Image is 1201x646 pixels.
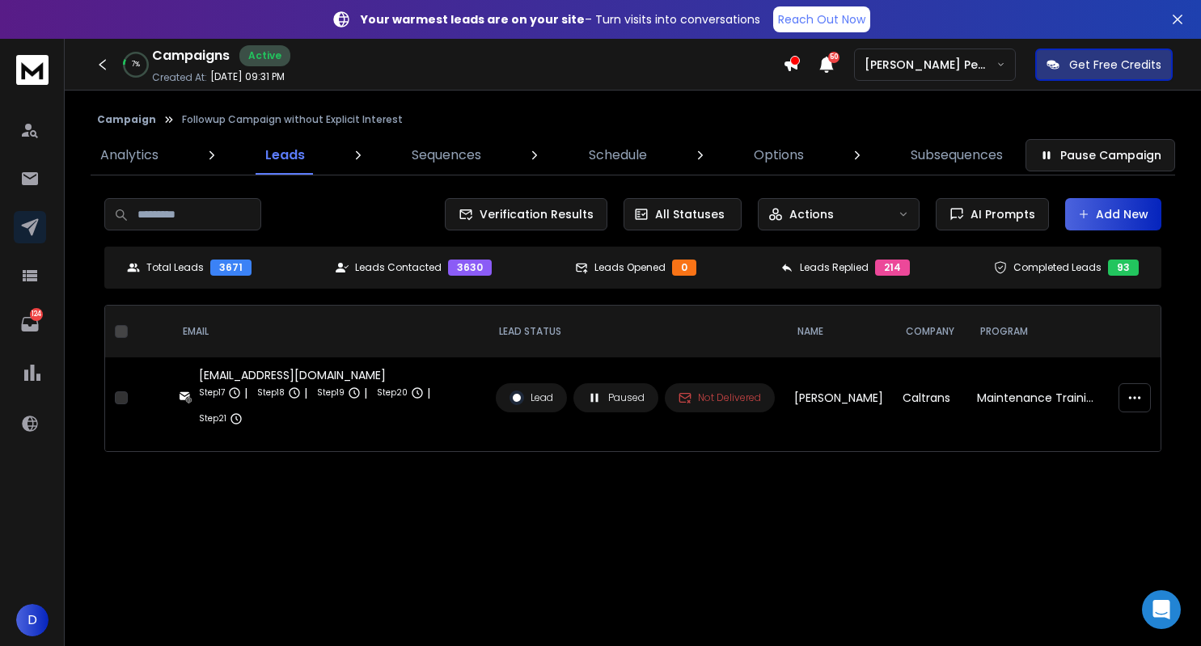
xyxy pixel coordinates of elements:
[589,146,647,165] p: Schedule
[911,146,1003,165] p: Subsequences
[132,60,140,70] p: 7 %
[14,308,46,340] a: 124
[146,261,204,274] p: Total Leads
[445,198,607,230] button: Verification Results
[199,385,225,401] p: Step 17
[828,52,839,63] span: 50
[784,357,893,438] td: [PERSON_NAME]
[239,45,290,66] div: Active
[789,206,834,222] p: Actions
[1142,590,1181,629] div: Open Intercom Messenger
[587,391,645,405] div: Paused
[244,385,247,401] p: |
[1013,261,1102,274] p: Completed Leads
[16,55,49,85] img: logo
[361,11,760,27] p: – Turn visits into conversations
[182,113,403,126] p: Followup Campaign without Explicit Interest
[594,261,666,274] p: Leads Opened
[152,71,207,84] p: Created At:
[486,306,784,357] th: LEAD STATUS
[412,146,481,165] p: Sequences
[754,146,804,165] p: Options
[152,46,230,65] h1: Campaigns
[1108,260,1139,276] div: 93
[16,604,49,636] button: D
[304,385,307,401] p: |
[377,385,408,401] p: Step 20
[510,391,553,405] div: Lead
[91,136,168,175] a: Analytics
[967,357,1109,438] td: Maintenance Training Programs
[199,367,476,383] div: [EMAIL_ADDRESS][DOMAIN_NAME]
[1069,57,1161,73] p: Get Free Credits
[30,308,43,321] p: 124
[893,306,967,357] th: company
[361,11,585,27] strong: Your warmest leads are on your site
[1026,139,1175,171] button: Pause Campaign
[210,260,252,276] div: 3671
[317,385,345,401] p: Step 19
[901,136,1013,175] a: Subsequences
[402,136,491,175] a: Sequences
[355,261,442,274] p: Leads Contacted
[964,206,1035,222] span: AI Prompts
[744,136,814,175] a: Options
[97,113,156,126] button: Campaign
[170,306,486,357] th: EMAIL
[427,385,430,401] p: |
[579,136,657,175] a: Schedule
[448,260,492,276] div: 3630
[473,206,594,222] span: Verification Results
[893,357,967,438] td: Caltrans
[655,206,725,222] p: All Statuses
[800,261,869,274] p: Leads Replied
[784,306,893,357] th: NAME
[672,260,696,276] div: 0
[936,198,1049,230] button: AI Prompts
[778,11,865,27] p: Reach Out Now
[364,385,367,401] p: |
[1065,198,1161,230] button: Add New
[257,385,285,401] p: Step 18
[865,57,996,73] p: [PERSON_NAME] Personal WorkSpace
[265,146,305,165] p: Leads
[679,391,761,404] div: Not Delivered
[875,260,910,276] div: 214
[210,70,285,83] p: [DATE] 09:31 PM
[256,136,315,175] a: Leads
[967,306,1109,357] th: program
[773,6,870,32] a: Reach Out Now
[100,146,159,165] p: Analytics
[199,411,226,427] p: Step 21
[1035,49,1173,81] button: Get Free Credits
